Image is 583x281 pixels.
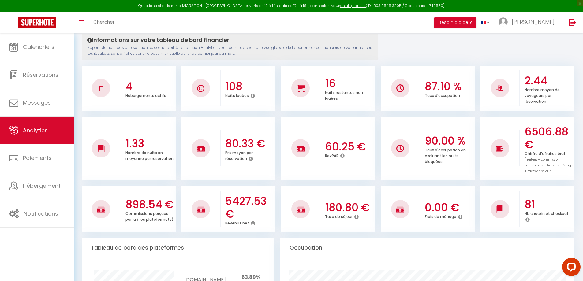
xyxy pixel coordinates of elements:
span: (nuitées + commission plateformes + frais de ménage + taxes de séjour) [525,157,573,173]
img: Super Booking [18,17,56,28]
h3: 6506.88 € [525,125,573,151]
div: Tableau de bord des plateformes [82,238,274,257]
p: Superhote n'est pas une solution de comptabilité. La fonction Analytics vous permet d'avoir une v... [87,45,373,57]
p: Nuits restantes non louées [325,89,363,101]
span: Hébergement [23,182,61,190]
div: Occupation [280,238,574,257]
p: Taxe de séjour [325,213,353,219]
span: 63.89% [241,274,260,281]
h3: 180.80 € [325,201,374,214]
p: Frais de ménage [425,213,456,219]
span: Calendriers [23,43,54,51]
p: Hébergements actifs [125,92,166,98]
img: ... [499,17,508,27]
a: Chercher [89,12,119,33]
span: Réservations [23,71,58,79]
button: Besoin d'aide ? [434,17,476,28]
img: NO IMAGE [396,145,404,152]
p: Revenus net [225,219,249,226]
p: Chiffre d'affaires brut [525,150,573,174]
span: Messages [23,99,51,106]
h3: 80.33 € [225,137,274,150]
span: Notifications [24,210,58,217]
p: RevPAR [325,152,338,158]
p: Nombre moyen de voyageurs par réservation [525,86,560,104]
h3: 4 [125,80,174,93]
h3: 898.54 € [125,198,174,211]
h3: 1.33 [125,137,174,150]
a: ... [PERSON_NAME] [494,12,562,33]
h3: 60.25 € [325,140,374,153]
p: Nb checkin et checkout [525,210,569,216]
h3: 108 [225,80,274,93]
p: Prix moyen par réservation [225,149,253,161]
h3: 5427.53 € [225,195,274,220]
a: en cliquant ici [340,3,366,8]
span: Chercher [93,19,114,25]
p: Taux d'occupation [425,92,460,98]
h3: 87.10 % [425,80,473,93]
h3: 90.00 % [425,135,473,147]
h3: 81 [525,198,573,211]
span: [PERSON_NAME] [512,18,555,26]
img: logout [569,19,576,26]
p: Taux d'occupation en excluant les nuits bloquées [425,146,466,164]
span: Paiements [23,154,52,162]
h3: 0.00 € [425,201,473,214]
img: NO IMAGE [496,145,504,152]
img: NO IMAGE [99,86,103,91]
h3: 16 [325,77,374,90]
p: Nombre de nuits en moyenne par réservation [125,149,174,161]
span: Analytics [23,127,48,134]
p: Nuits louées [225,92,249,98]
h4: Informations sur votre tableau de bord financier [87,37,373,43]
iframe: LiveChat chat widget [557,255,583,281]
p: Commissions perçues par la / les plateforme(s) [125,210,174,222]
h3: 2.44 [525,74,573,87]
